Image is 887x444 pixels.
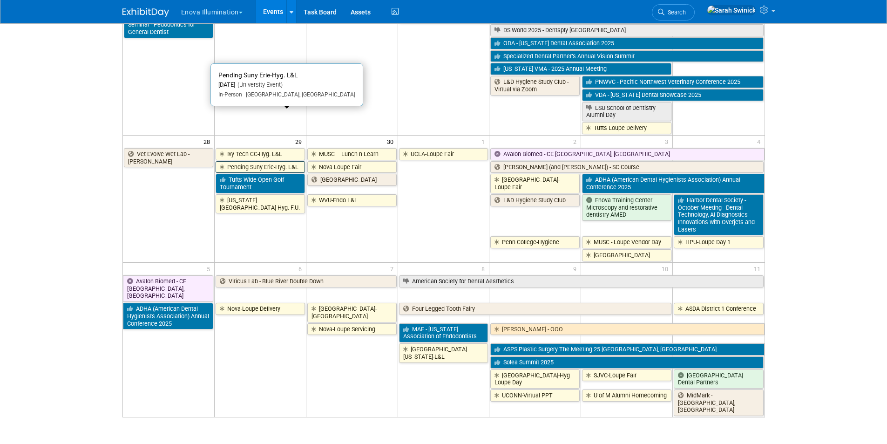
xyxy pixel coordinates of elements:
span: 8 [481,263,489,274]
span: [GEOGRAPHIC_DATA], [GEOGRAPHIC_DATA] [242,91,355,98]
span: 30 [386,136,398,147]
a: [GEOGRAPHIC_DATA]-Loupe Fair [490,174,580,193]
a: WVU-Endo L&L [307,194,397,206]
span: 28 [203,136,214,147]
a: Nova Loupe Fair [307,161,397,173]
a: DS World 2025 - Dentsply [GEOGRAPHIC_DATA] [490,24,763,36]
a: ADHA (American Dental Hygienists Association) Annual Conference 2025 [582,174,764,193]
a: MUSC - Loupe Vendor Day [582,236,671,248]
a: [US_STATE][GEOGRAPHIC_DATA]-Hyg. F.U. [216,194,305,213]
a: American Society for Dental Aesthetics [399,275,764,287]
span: 29 [294,136,306,147]
span: In-Person [218,91,242,98]
a: Nova-Loupe Servicing [307,323,397,335]
a: Four Legged Tooth Fairy [399,303,672,315]
a: Punjabi Dental Society Seminar - Pedodontics for General Dentist [124,12,213,38]
a: [PERSON_NAME] - OOO [490,323,764,335]
a: Vet Evolve Wet Lab - [PERSON_NAME] [124,148,213,167]
img: ExhibitDay [122,8,169,17]
span: 7 [389,263,398,274]
a: Tufts Wide Open Golf Tournament [216,174,305,193]
img: Sarah Swinick [707,5,756,15]
a: MidMark - [GEOGRAPHIC_DATA], [GEOGRAPHIC_DATA] [674,389,763,416]
a: [US_STATE] VMA - 2025 Annual Meeting [490,63,671,75]
a: L&D Hygiene Study Club - Virtual via Zoom [490,76,580,95]
a: ADHA (American Dental Hygienists Association) Annual Conference 2025 [123,303,213,329]
a: VDA - [US_STATE] Dental Showcase 2025 [582,89,763,101]
a: MUSC – Lunch n Learn [307,148,397,160]
span: 1 [481,136,489,147]
span: (University Event) [235,81,283,88]
a: Solea Summit 2025 [490,356,763,369]
a: Avalon Biomed - CE [GEOGRAPHIC_DATA], [GEOGRAPHIC_DATA] [123,275,213,302]
span: 2 [572,136,581,147]
a: PNWVC - Pacific Northwest Veterinary Conference 2025 [582,76,763,88]
a: [GEOGRAPHIC_DATA] [582,249,671,261]
a: [GEOGRAPHIC_DATA]-[GEOGRAPHIC_DATA] [307,303,397,322]
a: L&D Hygiene Study Club [490,194,580,206]
a: SJVC-Loupe Fair [582,369,671,382]
a: Specialized Dental Partner’s Annual Vision Summit [490,50,763,62]
a: [PERSON_NAME] (and [PERSON_NAME]) - SC Course [490,161,763,173]
a: [GEOGRAPHIC_DATA][US_STATE]-L&L [399,343,488,362]
span: 9 [572,263,581,274]
span: 4 [756,136,765,147]
a: Tufts Loupe Delivery [582,122,671,134]
a: Enova Training Center Microscopy and restorative dentistry AMED [582,194,671,221]
a: Viticus Lab - Blue River Double Down [216,275,397,287]
a: UCLA-Loupe Fair [399,148,488,160]
a: [GEOGRAPHIC_DATA] [307,174,397,186]
a: ASDA District 1 Conference [674,303,763,315]
a: Pending Suny Erie-Hyg. L&L [216,161,305,173]
a: Ivy Tech CC-Hyg. L&L [216,148,305,160]
a: Penn College-Hygiene [490,236,580,248]
span: 5 [206,263,214,274]
a: LSU School of Dentistry Alumni Day [582,102,671,121]
a: ASPS Plastic Surgery The Meeting 25 [GEOGRAPHIC_DATA], [GEOGRAPHIC_DATA] [490,343,764,355]
a: [GEOGRAPHIC_DATA] Dental Partners [674,369,763,389]
a: Nova-Loupe Delivery [216,303,305,315]
a: MAE - [US_STATE] Association of Endodontists [399,323,488,342]
div: [DATE] [218,81,355,89]
a: ODA - [US_STATE] Dental Association 2025 [490,37,763,49]
span: 3 [664,136,672,147]
a: [GEOGRAPHIC_DATA]-Hyg Loupe Day [490,369,580,389]
a: Search [652,4,695,20]
span: 11 [753,263,765,274]
span: Pending Suny Erie-Hyg. L&L [218,71,298,79]
a: UCONN-Virtual PPT [490,389,580,402]
a: Avalon Biomed - CE [GEOGRAPHIC_DATA], [GEOGRAPHIC_DATA] [490,148,764,160]
span: 10 [661,263,672,274]
a: U of M Alumni Homecoming [582,389,671,402]
span: Search [664,9,686,16]
a: HPU-Loupe Day 1 [674,236,763,248]
a: Harbor Dental Society - October Meeting - Dental Technology, AI Diagnostics Innovations with Over... [674,194,763,236]
span: 6 [298,263,306,274]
